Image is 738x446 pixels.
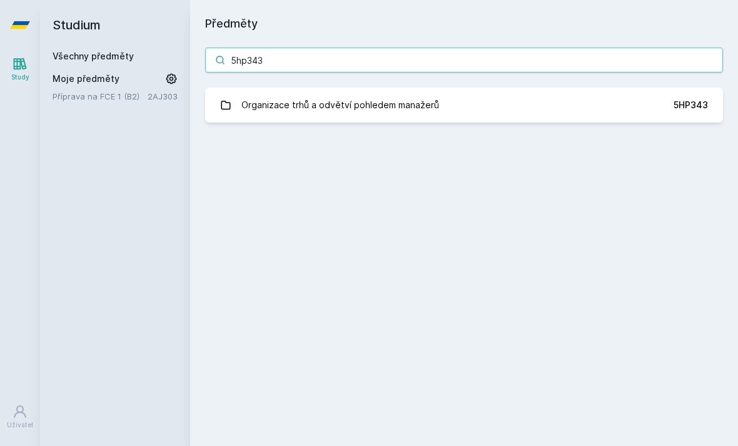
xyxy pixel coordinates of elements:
input: Název nebo ident předmětu… [205,48,723,73]
a: Všechny předměty [53,51,134,61]
div: 5HP343 [674,99,708,111]
a: Uživatel [3,398,38,436]
a: 2AJ303 [148,91,178,101]
a: Příprava na FCE 1 (B2) [53,90,148,103]
a: Organizace trhů a odvětví pohledem manažerů 5HP343 [205,88,723,123]
div: Uživatel [7,420,33,430]
span: Moje předměty [53,73,119,85]
div: Study [11,73,29,82]
h1: Předměty [205,15,723,33]
div: Organizace trhů a odvětví pohledem manažerů [241,93,439,118]
a: Study [3,50,38,88]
